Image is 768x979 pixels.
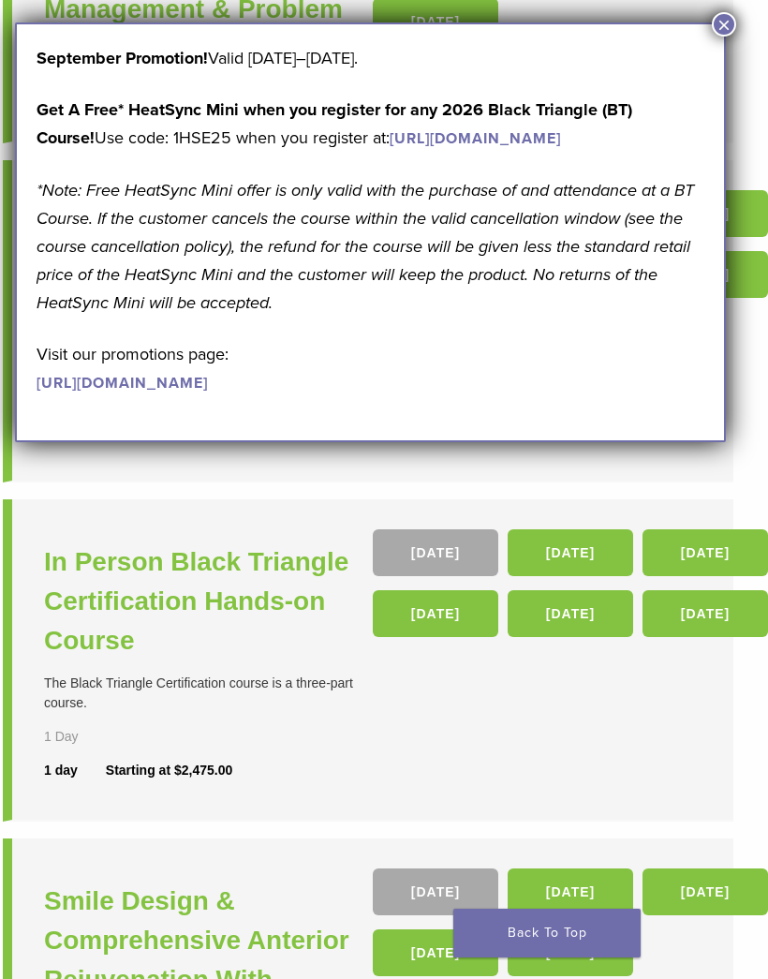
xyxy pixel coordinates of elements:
[508,590,633,637] a: [DATE]
[44,674,373,713] div: The Black Triangle Certification course is a three-part course.
[44,542,373,660] a: In Person Black Triangle Certification Hands-on Course
[37,48,208,68] b: September Promotion!
[37,374,208,393] a: [URL][DOMAIN_NAME]
[44,761,106,780] div: 1 day
[642,868,768,915] a: [DATE]
[106,761,232,780] div: Starting at $2,475.00
[44,727,94,747] div: 1 Day
[37,96,704,152] p: Use code: 1HSE25 when you register at:
[373,868,498,915] a: [DATE]
[37,44,704,72] p: Valid [DATE]–[DATE].
[37,340,704,396] p: Visit our promotions page:
[373,929,498,976] a: [DATE]
[37,99,632,148] strong: Get A Free* HeatSync Mini when you register for any 2026 Black Triangle (BT) Course!
[642,529,768,576] a: [DATE]
[642,590,768,637] a: [DATE]
[37,180,694,313] em: *Note: Free HeatSync Mini offer is only valid with the purchase of and attendance at a BT Course....
[508,529,633,576] a: [DATE]
[373,529,702,646] div: , , , , ,
[373,529,498,576] a: [DATE]
[712,12,736,37] button: Close
[508,868,633,915] a: [DATE]
[373,590,498,637] a: [DATE]
[453,909,641,957] a: Back To Top
[390,129,561,148] a: [URL][DOMAIN_NAME]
